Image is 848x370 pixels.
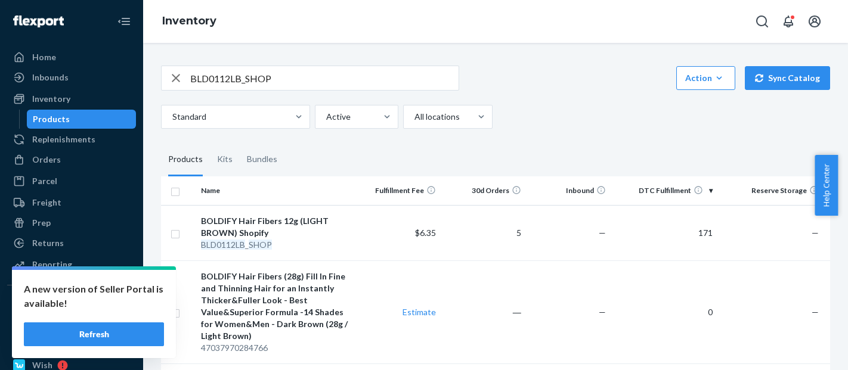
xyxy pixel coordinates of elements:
[201,342,351,354] div: 47037970284766
[33,113,70,125] div: Products
[7,89,136,108] a: Inventory
[7,315,136,334] a: boldify-gma
[201,270,351,342] div: BOLDIFY Hair Fibers (28g) Fill In Fine and Thinning Hair for an Instantly Thicker&Fuller Look - B...
[153,4,226,39] ol: breadcrumbs
[201,240,245,250] em: BLD0112LB
[7,48,136,67] a: Home
[413,111,414,123] input: All locations
[13,15,64,27] img: Flexport logo
[812,228,819,238] span: —
[32,133,95,145] div: Replenishments
[815,155,838,216] button: Help Center
[611,205,717,260] td: 171
[7,130,136,149] a: Replenishments
[441,260,526,363] td: ―
[7,234,136,253] a: Returns
[27,110,137,129] a: Products
[415,228,436,238] span: $6.35
[7,68,136,87] a: Inbounds
[611,176,717,205] th: DTC Fulfillment
[32,51,56,63] div: Home
[812,307,819,317] span: —
[7,193,136,212] a: Freight
[32,217,51,229] div: Prep
[7,295,136,314] button: Integrations
[32,93,70,105] div: Inventory
[611,260,717,363] td: 0
[32,259,72,270] div: Reporting
[196,176,355,205] th: Name
[776,10,800,33] button: Open notifications
[7,150,136,169] a: Orders
[441,176,526,205] th: 30d Orders
[7,335,136,355] a: brand-hiive
[441,205,526,260] td: 5
[201,215,351,239] div: BOLDIFY Hair Fibers 12g (LIGHT BROWN) Shopify
[32,154,61,166] div: Orders
[32,237,64,249] div: Returns
[249,240,272,250] em: SHOP
[803,10,827,33] button: Open account menu
[750,10,774,33] button: Open Search Box
[162,14,216,27] a: Inventory
[599,307,606,317] span: —
[526,176,611,205] th: Inbound
[325,111,326,123] input: Active
[685,72,726,84] div: Action
[403,307,436,317] a: Estimate
[676,66,735,90] button: Action
[745,66,830,90] button: Sync Catalog
[32,175,57,187] div: Parcel
[717,176,824,205] th: Reserve Storage
[24,282,164,310] p: A new version of Seller Portal is available!
[112,10,136,33] button: Close Navigation
[190,66,459,90] input: Search inventory by name or sku
[32,197,61,209] div: Freight
[599,228,606,238] span: —
[24,322,164,346] button: Refresh
[217,143,233,176] div: Kits
[201,239,351,251] div: _
[7,172,136,191] a: Parcel
[168,143,203,176] div: Products
[7,213,136,232] a: Prep
[32,71,69,83] div: Inbounds
[171,111,172,123] input: Standard
[7,255,136,274] a: Reporting
[356,176,441,205] th: Fulfillment Fee
[247,143,277,176] div: Bundles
